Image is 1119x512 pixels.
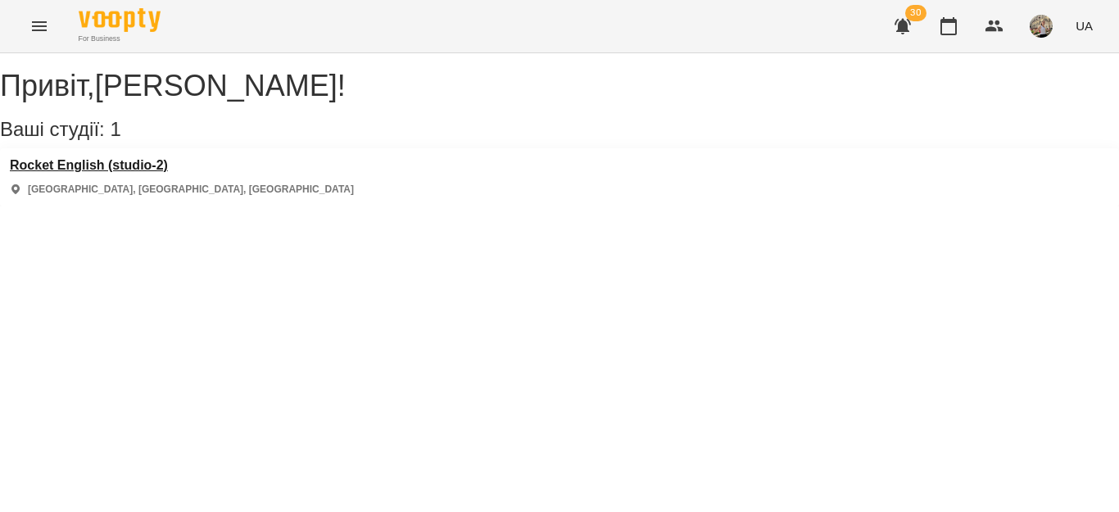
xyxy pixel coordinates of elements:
button: UA [1069,11,1099,41]
img: 3b46f58bed39ef2acf68cc3a2c968150.jpeg [1030,15,1053,38]
button: Menu [20,7,59,46]
p: [GEOGRAPHIC_DATA], [GEOGRAPHIC_DATA], [GEOGRAPHIC_DATA] [28,183,354,197]
span: 1 [110,118,120,140]
span: For Business [79,34,161,44]
img: Voopty Logo [79,8,161,32]
span: 30 [905,5,926,21]
a: Rocket English (studio-2) [10,158,354,173]
span: UA [1076,17,1093,34]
